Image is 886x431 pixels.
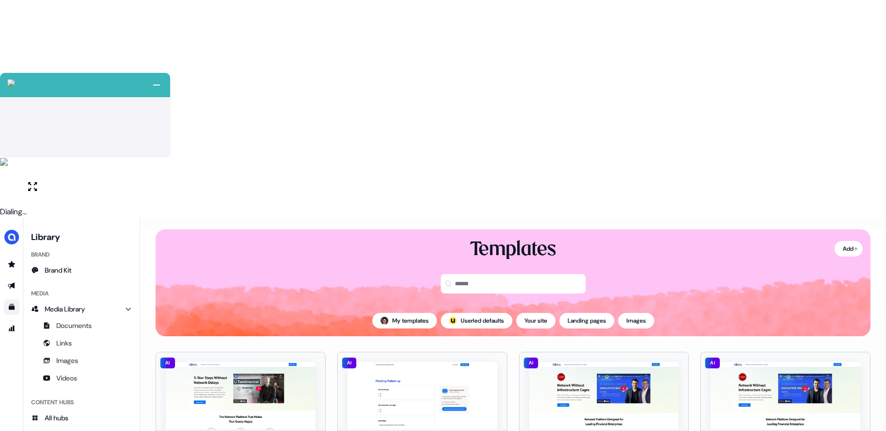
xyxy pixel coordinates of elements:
[45,413,69,423] span: All hubs
[4,321,19,336] a: Go to attribution
[166,362,315,430] img: Aviatrix Takeout | Hotels Template
[27,262,136,278] a: Brand Kit
[705,357,720,369] div: AI
[523,357,539,369] div: AI
[27,229,136,243] h3: Library
[27,370,136,386] a: Videos
[27,335,136,351] a: Links
[372,313,437,328] button: My templates
[441,313,512,328] button: userled logo;Userled defaults
[342,357,357,369] div: AI
[27,318,136,333] a: Documents
[529,362,679,430] img: Aviatrix Takeout | Media & Entertainment
[470,237,556,262] div: Templates
[711,362,860,430] img: Colo Takeout | Media & Entertainment
[45,265,71,275] span: Brand Kit
[27,286,136,301] div: Media
[449,317,457,325] div: ;
[559,313,614,328] button: Landing pages
[4,299,19,315] a: Go to templates
[618,313,654,328] button: Images
[160,357,175,369] div: AI
[27,353,136,368] a: Images
[56,356,78,365] span: Images
[449,317,457,325] img: userled logo
[27,395,136,410] div: Content Hubs
[56,338,72,348] span: Links
[27,301,136,317] a: Media Library
[27,247,136,262] div: Brand
[45,304,85,314] span: Media Library
[56,373,77,383] span: Videos
[4,257,19,272] a: Go to prospects
[347,362,497,430] img: Sales | Post-Disco Follow Up
[27,410,136,426] a: All hubs
[56,321,92,330] span: Documents
[7,79,15,87] img: callcloud-icon-white-35.svg
[381,317,388,325] img: Hugh
[516,313,556,328] button: Your site
[834,241,863,257] button: Add
[4,278,19,293] a: Go to outbound experience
